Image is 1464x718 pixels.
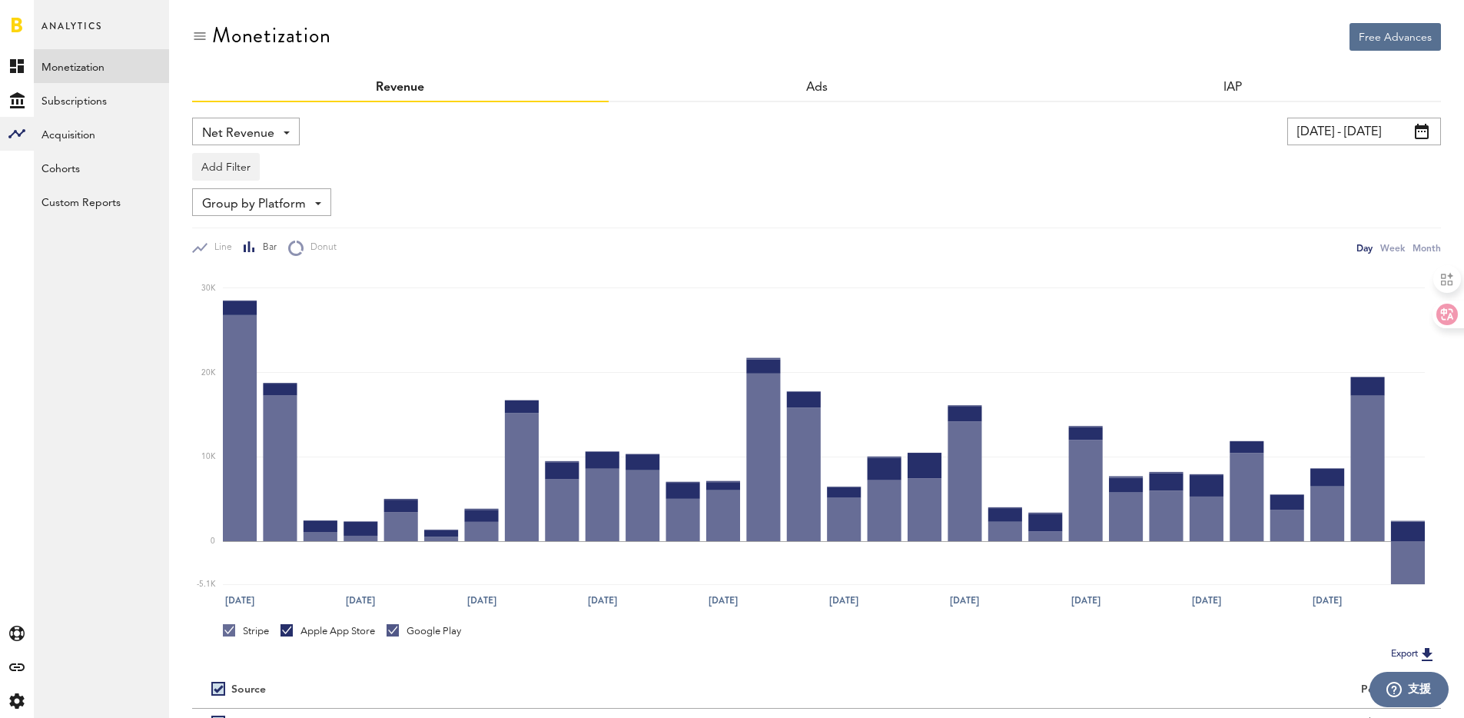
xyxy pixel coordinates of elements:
[1356,240,1373,256] div: Day
[34,184,169,218] a: Custom Reports
[1380,240,1405,256] div: Week
[836,683,1423,696] div: Period total
[34,151,169,184] a: Cohorts
[709,593,738,607] text: [DATE]
[207,241,232,254] span: Line
[231,683,266,696] div: Source
[34,83,169,117] a: Subscriptions
[829,593,858,607] text: [DATE]
[201,454,216,461] text: 10K
[1413,240,1441,256] div: Month
[1223,81,1242,94] a: IAP
[197,580,216,588] text: -5.1K
[1386,644,1441,664] button: Export
[467,593,496,607] text: [DATE]
[1369,672,1449,710] iframe: 開啟您可用於找到更多資訊的 Widget
[1418,645,1436,663] img: Export
[41,17,102,49] span: Analytics
[387,624,461,638] div: Google Play
[1313,593,1342,607] text: [DATE]
[201,369,216,377] text: 20K
[281,624,375,638] div: Apple App Store
[211,537,215,545] text: 0
[223,624,269,638] div: Stripe
[806,81,828,94] span: Ads
[202,191,306,218] span: Group by Platform
[192,153,260,181] button: Add Filter
[212,23,331,48] div: Monetization
[1349,23,1441,51] button: Free Advances
[34,49,169,83] a: Monetization
[34,117,169,151] a: Acquisition
[1192,593,1221,607] text: [DATE]
[950,593,979,607] text: [DATE]
[304,241,337,254] span: Donut
[256,241,277,254] span: Bar
[346,593,375,607] text: [DATE]
[376,81,424,94] a: Revenue
[201,284,216,292] text: 30K
[1071,593,1100,607] text: [DATE]
[202,121,274,147] span: Net Revenue
[588,593,617,607] text: [DATE]
[225,593,254,607] text: [DATE]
